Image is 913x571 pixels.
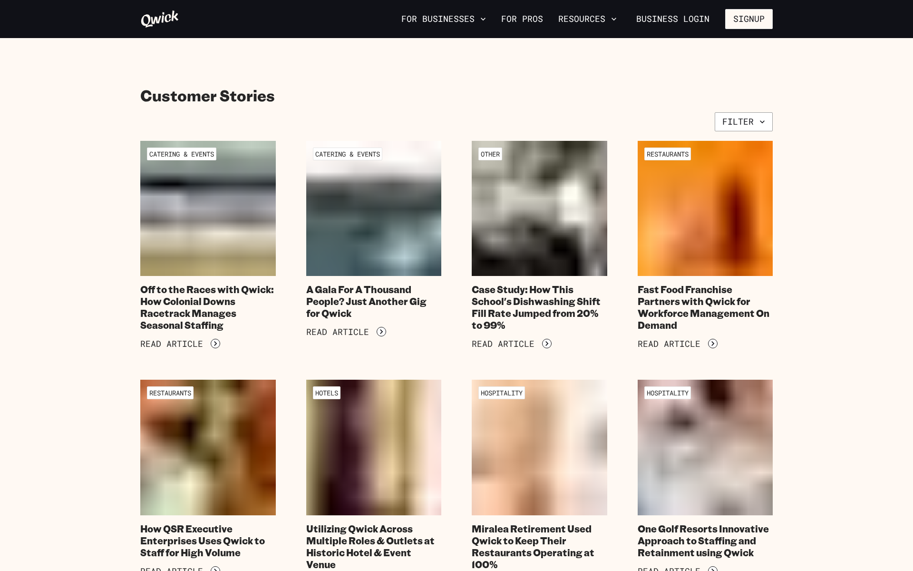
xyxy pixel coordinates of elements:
[497,11,547,27] a: For Pros
[306,327,369,337] span: Read Article
[638,523,773,559] h4: One Golf Resorts Innovative Approach to Staffing and Retainment using Qwick
[140,339,203,349] span: Read Article
[140,523,276,559] h4: How QSR Executive Enterprises Uses Qwick to Staff for High Volume
[313,386,340,399] span: Hotels
[472,141,607,349] a: OtherCase Study: How This School's Dishwashing Shift Fill Rate Jumped from 20% to 99%Read Article
[638,339,700,349] span: Read Article
[644,386,691,399] span: Hospitality
[472,523,607,571] h4: Miralea Retirement Used Qwick to Keep Their Restaurants Operating at 100%
[306,284,442,319] h4: A Gala For A Thousand People? Just Another Gig for Qwick
[725,9,773,29] button: Signup
[472,339,534,349] span: Read Article
[140,284,276,331] h4: Off to the Races with Qwick: How Colonial Downs Racetrack Manages Seasonal Staffing
[478,386,525,399] span: Hospitality
[644,148,691,160] span: Restaurants
[147,386,194,399] span: Restaurants
[638,284,773,331] h4: Fast Food Franchise Partners with Qwick for Workforce Management On Demand
[472,284,607,331] h4: Case Study: How This School's Dishwashing Shift Fill Rate Jumped from 20% to 99%
[147,148,216,160] span: Catering & Events
[140,86,773,105] h2: Customer Stories
[628,9,718,29] a: Business Login
[140,141,276,349] a: Catering & EventsOff to the Races with Qwick: How Colonial Downs Racetrack Manages Seasonal Staff...
[313,148,382,160] span: Catering & Events
[638,141,773,349] a: RestaurantsFast Food Franchise Partners with Qwick for Workforce Management On DemandRead Article
[306,523,442,571] h4: Utilizing Qwick Across Multiple Roles & Outlets at Historic Hotel & Event Venue
[715,112,773,131] button: Filter
[478,148,502,160] span: Other
[306,141,442,349] a: Catering & EventsA Gala For A Thousand People? Just Another Gig for QwickRead Article
[554,11,621,27] button: Resources
[398,11,490,27] button: For Businesses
